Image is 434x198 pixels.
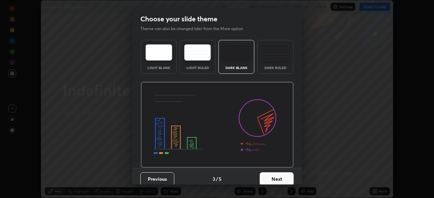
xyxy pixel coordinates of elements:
div: Light Blank [145,66,172,69]
h2: Choose your slide theme [140,15,217,23]
img: darkRuledTheme.de295e13.svg [262,44,289,61]
p: Theme can also be changed later from the More option [140,26,250,32]
div: Dark Blank [223,66,250,69]
img: darkThemeBanner.d06ce4a2.svg [141,82,294,168]
h4: / [216,175,218,182]
button: Previous [140,172,174,186]
img: lightTheme.e5ed3b09.svg [145,44,172,61]
div: Light Ruled [184,66,211,69]
h4: 3 [213,175,215,182]
img: darkTheme.f0cc69e5.svg [223,44,250,61]
button: Next [260,172,294,186]
div: Dark Ruled [262,66,289,69]
img: lightRuledTheme.5fabf969.svg [184,44,211,61]
h4: 5 [219,175,221,182]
